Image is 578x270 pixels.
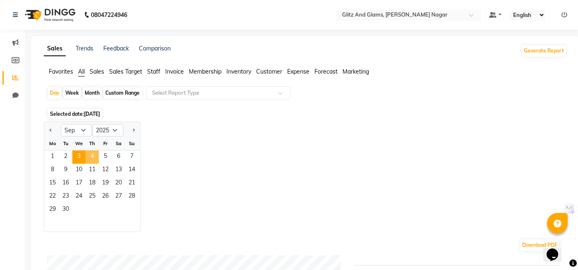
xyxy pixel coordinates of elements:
div: Tuesday, September 2, 2025 [59,151,72,164]
span: Sales [90,68,104,75]
a: Trends [76,45,93,52]
span: 8 [46,164,59,177]
b: 08047224946 [91,3,127,26]
div: Tuesday, September 9, 2025 [59,164,72,177]
span: 19 [99,177,112,190]
div: Monday, September 15, 2025 [46,177,59,190]
iframe: chat widget [543,237,570,262]
span: 3 [72,151,86,164]
span: 6 [112,151,125,164]
span: 14 [125,164,138,177]
div: Week [63,87,81,99]
span: 20 [112,177,125,190]
div: Sunday, September 21, 2025 [125,177,138,190]
span: 5 [99,151,112,164]
div: Thursday, September 25, 2025 [86,190,99,203]
span: Favorites [49,68,73,75]
span: Expense [287,68,309,75]
span: 26 [99,190,112,203]
span: Forecast [314,68,338,75]
span: 23 [59,190,72,203]
span: Membership [189,68,221,75]
span: 7 [125,151,138,164]
span: Selected date: [48,109,102,119]
span: 25 [86,190,99,203]
div: Tuesday, September 16, 2025 [59,177,72,190]
div: Friday, September 19, 2025 [99,177,112,190]
select: Select year [92,124,124,136]
div: Tu [59,137,72,150]
span: Marketing [343,68,369,75]
div: Sunday, September 28, 2025 [125,190,138,203]
span: All [78,68,85,75]
div: Friday, September 5, 2025 [99,151,112,164]
div: Month [83,87,102,99]
div: Sa [112,137,125,150]
div: Monday, September 8, 2025 [46,164,59,177]
div: Sunday, September 7, 2025 [125,151,138,164]
img: logo [21,3,78,26]
span: 12 [99,164,112,177]
div: Fr [99,137,112,150]
div: Monday, September 1, 2025 [46,151,59,164]
div: Thursday, September 11, 2025 [86,164,99,177]
span: 18 [86,177,99,190]
a: Feedback [103,45,129,52]
div: Tuesday, September 23, 2025 [59,190,72,203]
span: 13 [112,164,125,177]
div: Monday, September 29, 2025 [46,203,59,217]
span: 24 [72,190,86,203]
span: 29 [46,203,59,217]
span: 28 [125,190,138,203]
div: Saturday, September 6, 2025 [112,151,125,164]
span: 15 [46,177,59,190]
div: Day [48,87,62,99]
span: Sales Target [109,68,142,75]
div: Wednesday, September 24, 2025 [72,190,86,203]
span: Staff [147,68,160,75]
div: Monday, September 22, 2025 [46,190,59,203]
div: Saturday, September 27, 2025 [112,190,125,203]
span: 30 [59,203,72,217]
button: Generate Report [522,45,566,57]
button: Previous month [48,124,54,137]
span: Invoice [165,68,184,75]
div: Friday, September 12, 2025 [99,164,112,177]
div: Th [86,137,99,150]
div: We [72,137,86,150]
button: Download PDF [520,239,559,251]
span: [DATE] [84,111,100,117]
span: Inventory [226,68,251,75]
button: Next month [130,124,137,137]
div: Wednesday, September 10, 2025 [72,164,86,177]
div: Tuesday, September 30, 2025 [59,203,72,217]
span: Customer [256,68,282,75]
a: Sales [44,41,66,56]
span: 22 [46,190,59,203]
span: 11 [86,164,99,177]
span: 1 [46,151,59,164]
div: Su [125,137,138,150]
span: 27 [112,190,125,203]
div: Wednesday, September 17, 2025 [72,177,86,190]
span: 9 [59,164,72,177]
select: Select month [61,124,92,136]
div: Saturday, September 20, 2025 [112,177,125,190]
span: 10 [72,164,86,177]
div: Friday, September 26, 2025 [99,190,112,203]
span: 4 [86,151,99,164]
div: Mo [46,137,59,150]
div: Thursday, September 4, 2025 [86,151,99,164]
div: Wednesday, September 3, 2025 [72,151,86,164]
div: Saturday, September 13, 2025 [112,164,125,177]
div: Sunday, September 14, 2025 [125,164,138,177]
span: 17 [72,177,86,190]
span: 16 [59,177,72,190]
span: 21 [125,177,138,190]
div: Custom Range [103,87,142,99]
span: 2 [59,151,72,164]
a: Comparison [139,45,171,52]
div: Thursday, September 18, 2025 [86,177,99,190]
